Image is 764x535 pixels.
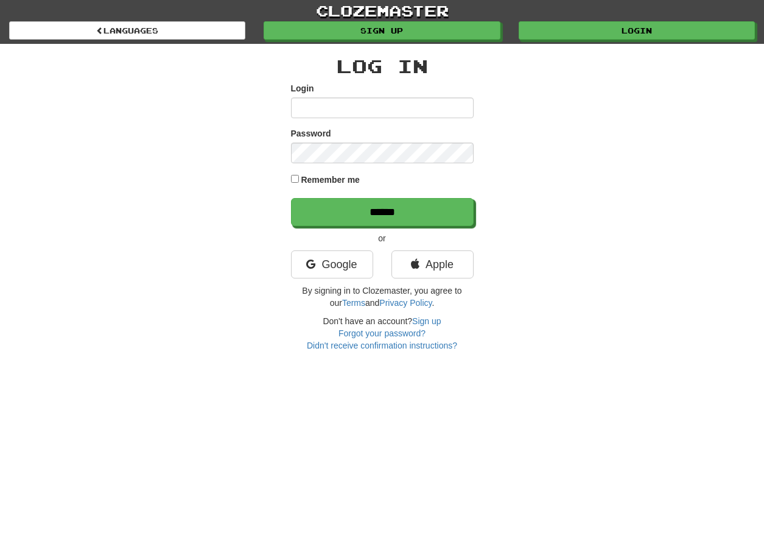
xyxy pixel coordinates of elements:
[301,174,360,186] label: Remember me
[338,328,426,338] a: Forgot your password?
[264,21,500,40] a: Sign up
[291,232,474,244] p: or
[291,127,331,140] label: Password
[291,82,314,94] label: Login
[291,315,474,352] div: Don't have an account?
[291,56,474,76] h2: Log In
[307,341,457,350] a: Didn't receive confirmation instructions?
[291,285,474,309] p: By signing in to Clozemaster, you agree to our and .
[519,21,755,40] a: Login
[9,21,245,40] a: Languages
[379,298,432,308] a: Privacy Policy
[342,298,365,308] a: Terms
[391,250,474,278] a: Apple
[291,250,373,278] a: Google
[412,316,441,326] a: Sign up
